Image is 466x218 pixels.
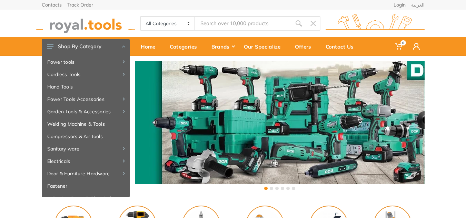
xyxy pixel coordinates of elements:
[42,93,130,105] a: Power Tools Accessories
[136,39,165,54] div: Home
[42,192,130,205] a: Adhesive, Spray & Chemical
[390,37,408,56] a: 0
[411,2,425,7] a: العربية
[36,14,135,33] img: royal.tools Logo
[42,155,130,167] a: Electricals
[165,39,207,54] div: Categories
[239,37,290,56] a: Our Specialize
[42,167,130,180] a: Door & Furniture Hardware
[195,16,291,31] input: Site search
[42,2,62,7] a: Contacts
[67,2,93,7] a: Track Order
[42,81,130,93] a: Hand Tools
[141,17,195,30] select: Category
[42,180,130,192] a: Fastener
[42,105,130,118] a: Garden Tools & Accessories
[321,37,363,56] a: Contact Us
[42,143,130,155] a: Sanitary ware
[42,68,130,81] a: Cordless Tools
[394,2,406,7] a: Login
[136,37,165,56] a: Home
[321,39,363,54] div: Contact Us
[400,40,406,45] span: 0
[165,37,207,56] a: Categories
[42,39,130,54] button: Shop By Category
[326,14,425,33] img: royal.tools Logo
[42,130,130,143] a: Compressors & Air tools
[239,39,290,54] div: Our Specialize
[207,39,239,54] div: Brands
[290,39,321,54] div: Offers
[42,118,130,130] a: Welding Machine & Tools
[42,56,130,68] a: Power tools
[290,37,321,56] a: Offers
